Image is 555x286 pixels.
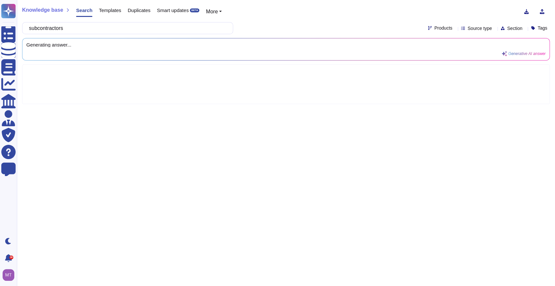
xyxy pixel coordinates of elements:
[3,269,14,281] img: user
[507,26,522,31] span: Section
[206,9,218,14] span: More
[468,26,492,31] span: Source type
[1,268,19,282] button: user
[26,42,546,47] span: Generating answer...
[206,8,222,16] button: More
[9,255,13,259] div: 9+
[190,8,199,12] div: BETA
[76,8,92,13] span: Search
[537,26,547,30] span: Tags
[434,26,452,30] span: Products
[22,7,63,13] span: Knowledge base
[128,8,151,13] span: Duplicates
[508,52,546,56] span: Generative AI answer
[99,8,121,13] span: Templates
[26,22,226,34] input: Search a question or template...
[157,8,189,13] span: Smart updates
